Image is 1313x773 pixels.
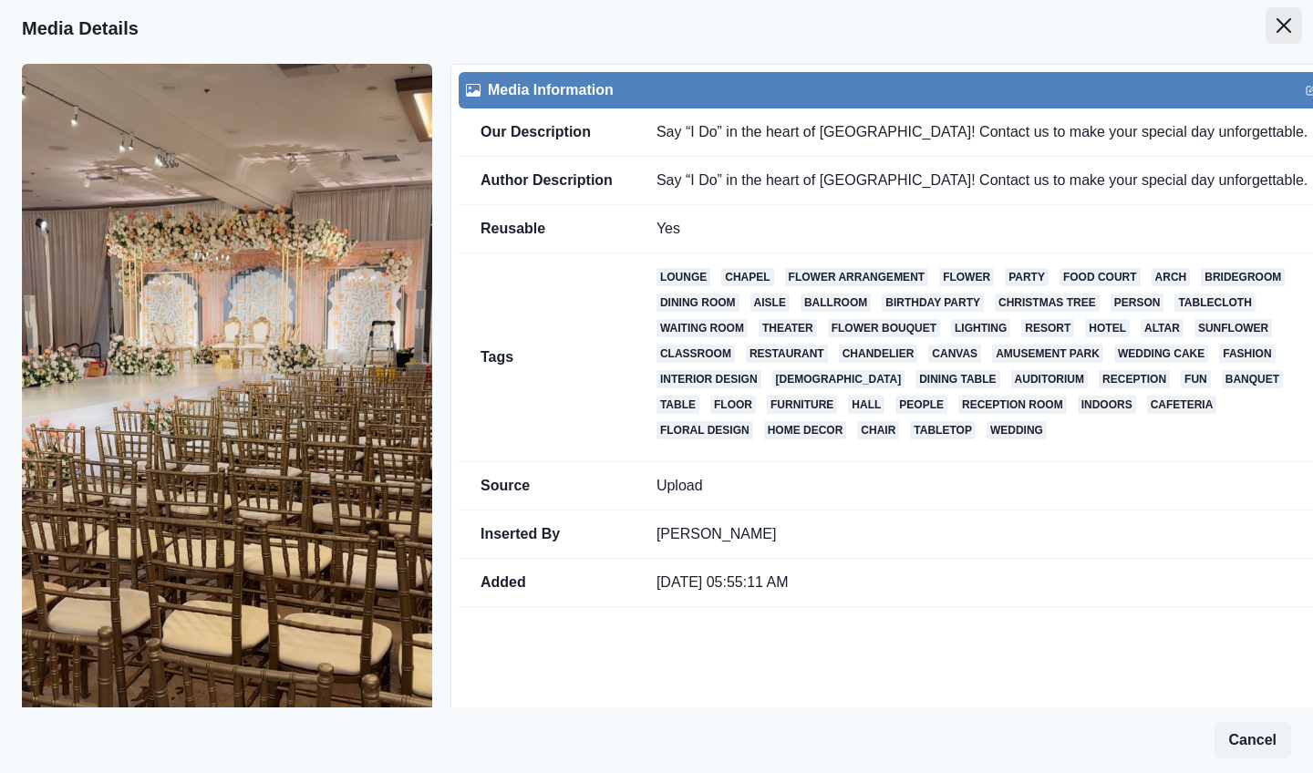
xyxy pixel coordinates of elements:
a: dining table [915,370,999,388]
a: home decor [764,421,847,439]
a: sunflower [1194,319,1272,337]
td: Inserted By [459,510,635,559]
a: waiting room [656,319,748,337]
td: Added [459,559,635,607]
td: Reusable [459,205,635,253]
a: flower arrangement [785,268,929,286]
a: lounge [656,268,710,286]
a: canvas [928,345,981,363]
a: wedding [987,421,1047,439]
a: restaurant [746,345,828,363]
a: floral design [656,421,753,439]
a: ballroom [801,294,871,312]
a: aisle [750,294,790,312]
a: indoors [1078,396,1136,414]
a: bridegroom [1201,268,1285,286]
a: arch [1152,268,1191,286]
a: hotel [1085,319,1130,337]
a: chandelier [839,345,918,363]
a: chapel [721,268,773,286]
a: auditorium [1011,370,1088,388]
a: cafeteria [1147,396,1217,414]
a: [PERSON_NAME] [656,526,777,541]
a: reception room [958,396,1067,414]
a: banquet [1222,370,1283,388]
a: resort [1021,319,1074,337]
a: floor [710,396,756,414]
a: lighting [951,319,1010,337]
a: chair [857,421,899,439]
a: fashion [1219,345,1275,363]
a: hall [848,396,884,414]
td: Our Description [459,108,635,157]
a: christmas tree [995,294,1100,312]
a: fun [1181,370,1211,388]
a: flower bouquet [828,319,940,337]
a: people [895,396,947,414]
a: birthday party [882,294,984,312]
td: Author Description [459,157,635,205]
a: food court [1060,268,1141,286]
a: [DEMOGRAPHIC_DATA] [772,370,905,388]
a: amusement park [992,345,1103,363]
p: Upload [656,477,1308,495]
a: tabletop [910,421,976,439]
td: Tags [459,253,635,462]
td: Source [459,462,635,510]
a: altar [1141,319,1184,337]
a: theater [759,319,817,337]
a: party [1005,268,1049,286]
a: furniture [767,396,837,414]
a: reception [1099,370,1170,388]
a: table [656,396,699,414]
a: flower [939,268,994,286]
a: wedding cake [1114,345,1208,363]
a: dining room [656,294,739,312]
a: person [1111,294,1164,312]
a: classroom [656,345,735,363]
button: Cancel [1215,722,1291,758]
button: Close [1266,7,1302,44]
a: interior design [656,370,761,388]
a: tablecloth [1174,294,1255,312]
